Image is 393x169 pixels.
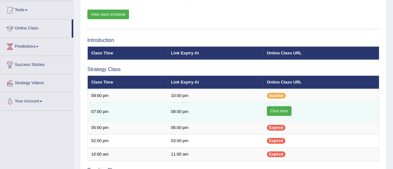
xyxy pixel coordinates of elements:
[167,76,263,89] th: Link Expiry At
[87,67,379,72] h3: Strategy Class
[0,20,72,36] a: Online Class
[267,151,285,157] span: Expired
[167,121,263,134] td: 06:00 pm
[87,10,129,19] a: View class schedule
[167,89,263,102] td: 10:00 pm
[263,46,379,60] th: Online Class URL
[167,46,263,60] th: Link Expiry At
[263,76,379,89] th: Online Class URL
[88,121,168,134] td: 05:00 pm
[88,76,168,89] th: Class Time
[88,102,168,121] td: 07:00 pm
[0,56,73,72] a: Success Stories
[267,125,285,131] span: Expired
[167,134,263,148] td: 03:00 pm
[0,1,73,17] a: Tests
[88,134,168,148] td: 02:00 pm
[167,102,263,121] td: 08:00 pm
[267,106,292,116] a: Click Here
[0,38,73,54] a: Predictions
[267,138,285,144] span: Expired
[0,93,73,109] a: Your Account
[88,89,168,102] td: 09:00 pm
[88,46,168,60] th: Class Time
[88,148,168,161] td: 10:00 am
[167,148,263,161] td: 11:00 am
[87,37,379,43] h3: Introduction
[267,93,286,99] span: Inactive
[0,74,73,90] a: Strategy Videos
